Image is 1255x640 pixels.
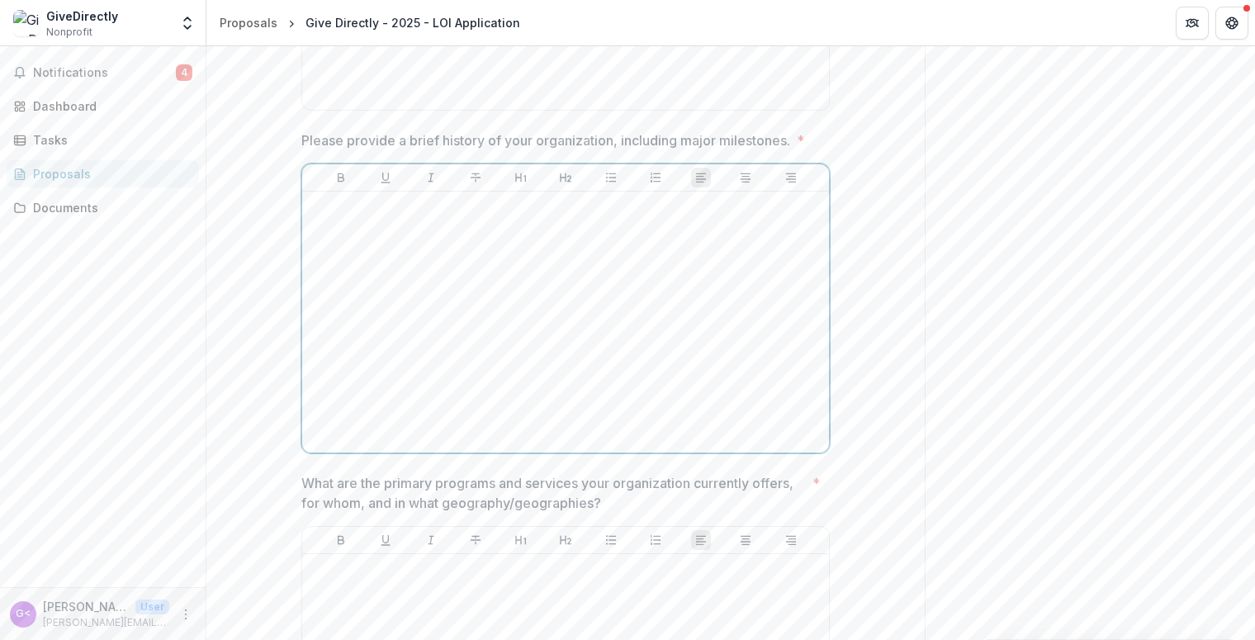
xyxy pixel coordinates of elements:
button: Get Help [1215,7,1248,40]
button: Align Right [781,168,801,187]
span: 4 [176,64,192,81]
button: Ordered List [646,530,665,550]
a: Tasks [7,126,199,154]
button: Heading 1 [511,530,531,550]
img: GiveDirectly [13,10,40,36]
button: Notifications4 [7,59,199,86]
button: Ordered List [646,168,665,187]
a: Proposals [7,160,199,187]
a: Documents [7,194,199,221]
button: Underline [376,168,395,187]
button: Underline [376,530,395,550]
button: Heading 2 [556,168,575,187]
button: Partners [1176,7,1209,40]
button: Heading 2 [556,530,575,550]
button: Strike [466,168,485,187]
button: Align Center [736,168,755,187]
button: Bold [331,530,351,550]
p: [PERSON_NAME][EMAIL_ADDRESS][PERSON_NAME][DOMAIN_NAME] [43,615,169,630]
button: More [176,604,196,624]
button: Align Center [736,530,755,550]
div: Gabrielle <gabrielle.alicino@givedirectly.org> [16,609,31,619]
button: Align Left [691,168,711,187]
p: [PERSON_NAME] <[PERSON_NAME][EMAIL_ADDRESS][PERSON_NAME][DOMAIN_NAME]> [43,598,129,615]
div: Give Directly - 2025 - LOI Application [305,14,520,31]
a: Proposals [213,11,284,35]
button: Italicize [421,530,441,550]
p: User [135,600,169,614]
button: Italicize [421,168,441,187]
button: Strike [466,530,485,550]
button: Align Right [781,530,801,550]
div: Proposals [220,14,277,31]
button: Heading 1 [511,168,531,187]
span: Notifications [33,66,176,80]
button: Align Left [691,530,711,550]
button: Bullet List [601,530,621,550]
div: Documents [33,199,186,216]
div: Proposals [33,165,186,183]
div: Tasks [33,131,186,149]
button: Open entity switcher [176,7,199,40]
button: Bullet List [601,168,621,187]
div: Dashboard [33,97,186,115]
span: Nonprofit [46,25,92,40]
p: What are the primary programs and services your organization currently offers, for whom, and in w... [301,473,806,513]
nav: breadcrumb [213,11,527,35]
button: Bold [331,168,351,187]
div: GiveDirectly [46,7,118,25]
p: Please provide a brief history of your organization, including major milestones. [301,130,790,150]
a: Dashboard [7,92,199,120]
